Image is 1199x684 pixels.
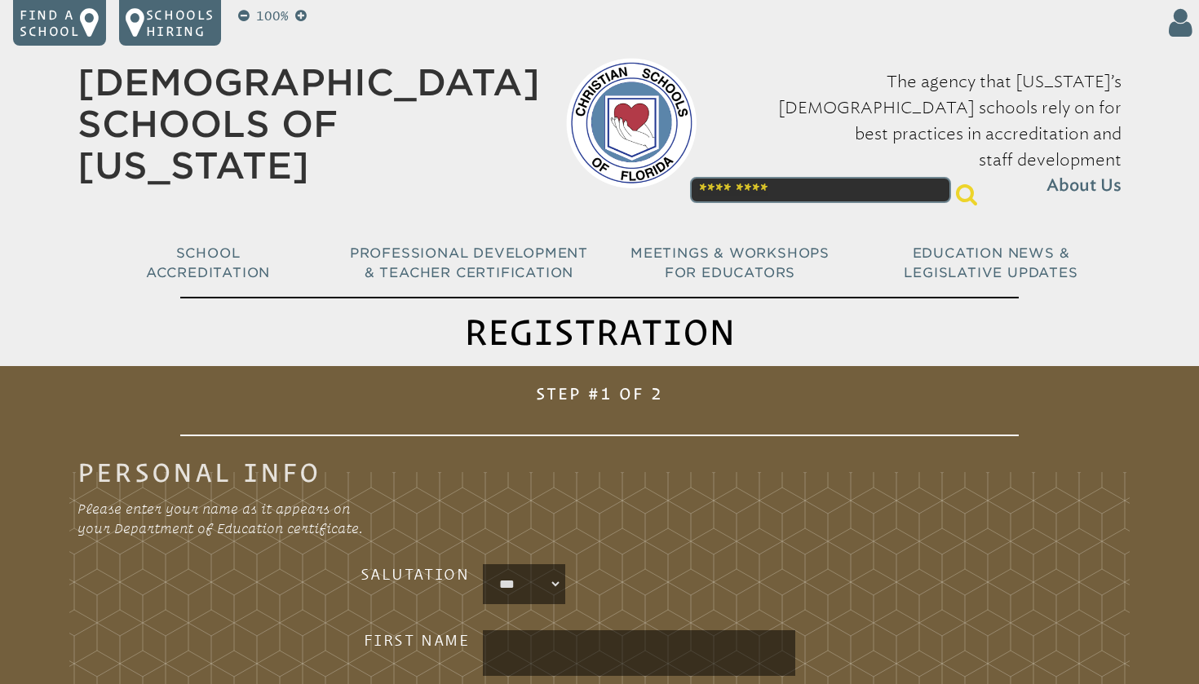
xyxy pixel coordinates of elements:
[209,630,470,650] h3: First Name
[904,245,1077,280] span: Education News & Legislative Updates
[146,245,270,280] span: School Accreditation
[77,499,599,538] p: Please enter your name as it appears on your Department of Education certificate.
[1046,173,1122,199] span: About Us
[20,7,80,39] p: Find a school
[180,373,1019,436] h1: Step #1 of 2
[77,61,540,187] a: [DEMOGRAPHIC_DATA] Schools of [US_STATE]
[77,462,321,482] legend: Personal Info
[723,68,1122,199] p: The agency that [US_STATE]’s [DEMOGRAPHIC_DATA] schools rely on for best practices in accreditati...
[630,245,830,280] span: Meetings & Workshops for Educators
[253,7,292,26] p: 100%
[180,297,1019,366] h1: Registration
[350,245,588,280] span: Professional Development & Teacher Certification
[566,58,697,188] img: csf-logo-web-colors.png
[146,7,215,39] p: Schools Hiring
[486,567,563,601] select: persons_salutation
[209,564,470,584] h3: Salutation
